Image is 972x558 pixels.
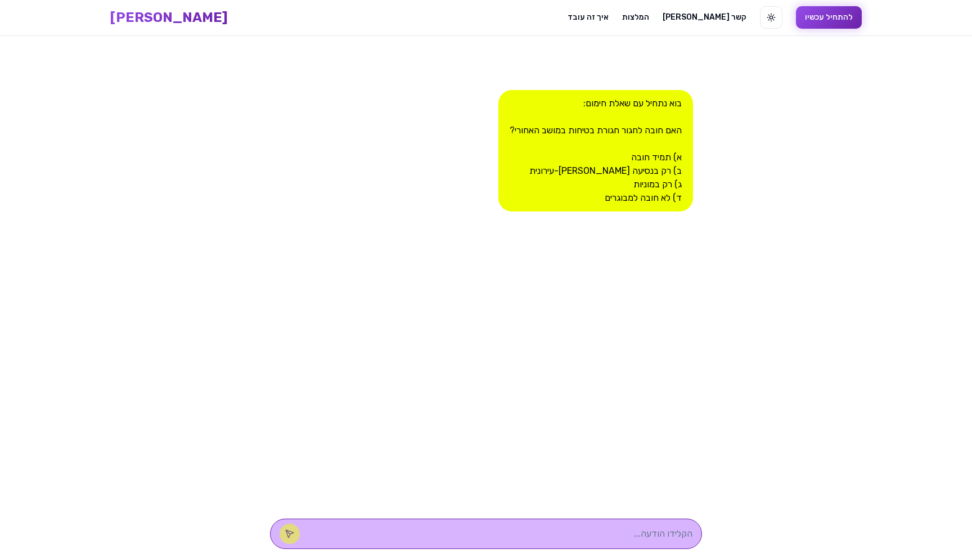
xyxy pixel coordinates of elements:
button: להתחיל עכשיו [796,6,862,29]
a: [PERSON_NAME] [110,8,228,26]
a: המלצות [622,12,649,23]
div: בוא נתחיל עם שאלת חימום: האם חובה לחגור חגורת בטיחות במושב האחורי? א) תמיד חובה ב) רק בנסיעה [PER... [498,90,693,211]
a: איך זה עובד [568,12,609,23]
a: [PERSON_NAME] קשר [663,12,746,23]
